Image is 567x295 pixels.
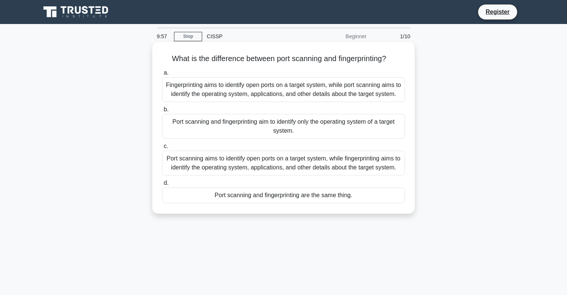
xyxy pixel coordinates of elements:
[162,114,405,139] div: Port scanning and fingerprinting aim to identify only the operating system of a target system.
[202,29,305,44] div: CISSP
[163,69,168,76] span: a.
[481,7,514,16] a: Register
[162,77,405,102] div: Fingerprinting aims to identify open ports on a target system, while port scanning aims to identi...
[163,143,168,149] span: c.
[162,187,405,203] div: Port scanning and fingerprinting are the same thing.
[163,180,168,186] span: d.
[371,29,415,44] div: 1/10
[161,54,406,64] h5: What is the difference between port scanning and fingerprinting?
[162,151,405,175] div: Port scanning aims to identify open ports on a target system, while fingerprinting aims to identi...
[152,29,174,44] div: 9:57
[174,32,202,41] a: Stop
[305,29,371,44] div: Beginner
[163,106,168,112] span: b.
